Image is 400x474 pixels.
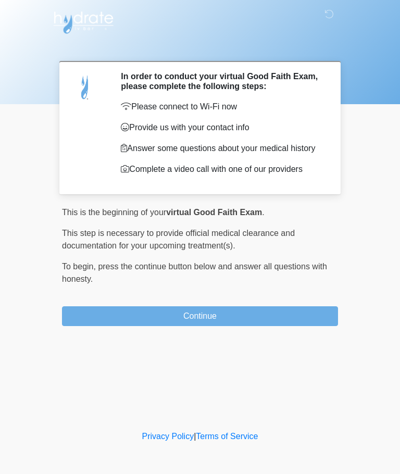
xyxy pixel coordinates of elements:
[62,262,98,271] span: To begin,
[194,432,196,441] a: |
[121,163,322,176] p: Complete a video call with one of our providers
[121,101,322,113] p: Please connect to Wi-Fi now
[121,142,322,155] p: Answer some questions about your medical history
[262,208,264,217] span: .
[121,71,322,91] h2: In order to conduct your virtual Good Faith Exam, please complete the following steps:
[62,208,166,217] span: This is the beginning of your
[62,262,327,283] span: press the continue button below and answer all questions with honesty.
[121,121,322,134] p: Provide us with your contact info
[70,71,101,103] img: Agent Avatar
[62,229,295,250] span: This step is necessary to provide official medical clearance and documentation for your upcoming ...
[196,432,258,441] a: Terms of Service
[52,8,115,34] img: Hydrate IV Bar - Arcadia Logo
[142,432,194,441] a: Privacy Policy
[166,208,262,217] strong: virtual Good Faith Exam
[62,306,338,326] button: Continue
[54,38,346,57] h1: ‎ ‎ ‎ ‎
